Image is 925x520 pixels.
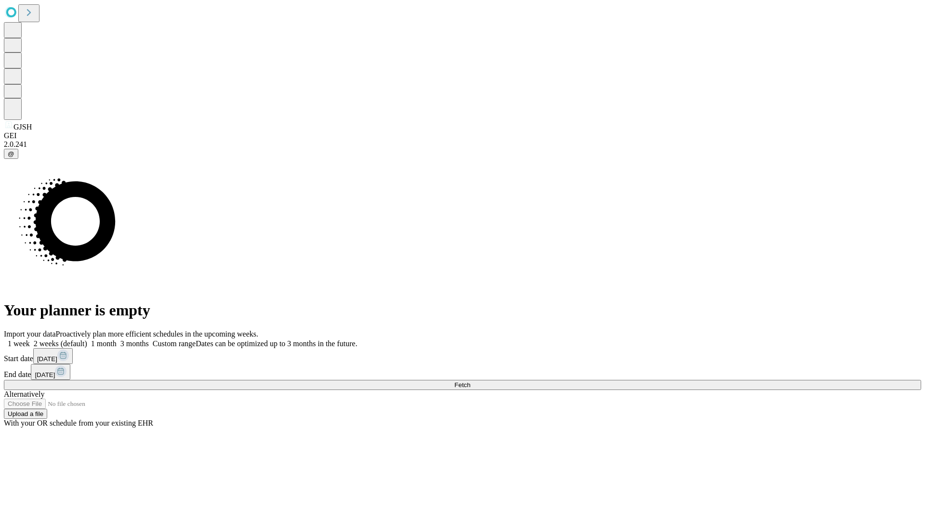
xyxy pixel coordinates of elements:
span: 1 week [8,339,30,348]
span: 2 weeks (default) [34,339,87,348]
button: Fetch [4,380,921,390]
button: [DATE] [31,364,70,380]
span: Alternatively [4,390,44,398]
div: 2.0.241 [4,140,921,149]
div: End date [4,364,921,380]
div: Start date [4,348,921,364]
span: @ [8,150,14,157]
span: Proactively plan more efficient schedules in the upcoming weeks. [56,330,258,338]
span: 1 month [91,339,117,348]
div: GEI [4,131,921,140]
h1: Your planner is empty [4,301,921,319]
span: [DATE] [37,355,57,363]
button: [DATE] [33,348,73,364]
span: GJSH [13,123,32,131]
button: @ [4,149,18,159]
span: Fetch [454,381,470,389]
button: Upload a file [4,409,47,419]
span: Dates can be optimized up to 3 months in the future. [196,339,357,348]
span: 3 months [120,339,149,348]
span: With your OR schedule from your existing EHR [4,419,153,427]
span: Custom range [153,339,196,348]
span: Import your data [4,330,56,338]
span: [DATE] [35,371,55,378]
